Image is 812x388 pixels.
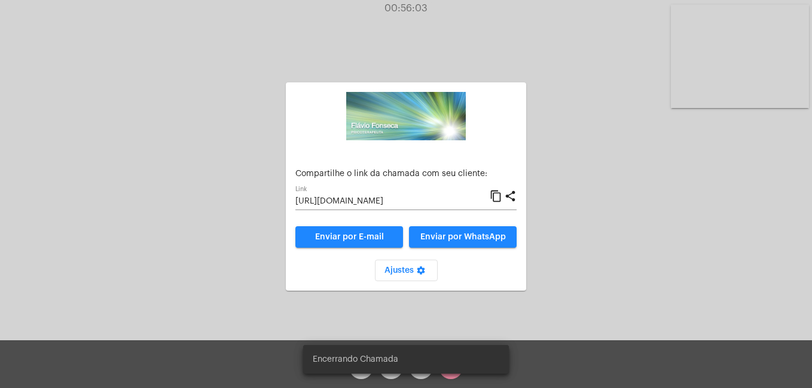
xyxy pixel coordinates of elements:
img: ad486f29-800c-4119-1513-e8219dc03dae.png [346,92,466,140]
mat-icon: settings [414,266,428,280]
p: Compartilhe o link da chamada com seu cliente: [295,170,517,178]
span: Enviar por E-mail [315,233,384,241]
span: Ajustes [384,266,428,275]
button: Ajustes [375,260,438,281]
mat-icon: content_copy [490,189,502,204]
span: 00:56:03 [384,4,428,13]
a: Enviar por E-mail [295,226,403,248]
span: Encerrando Chamada [313,353,398,365]
mat-icon: share [504,189,517,204]
span: Enviar por WhatsApp [420,233,506,241]
button: Enviar por WhatsApp [409,226,517,248]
